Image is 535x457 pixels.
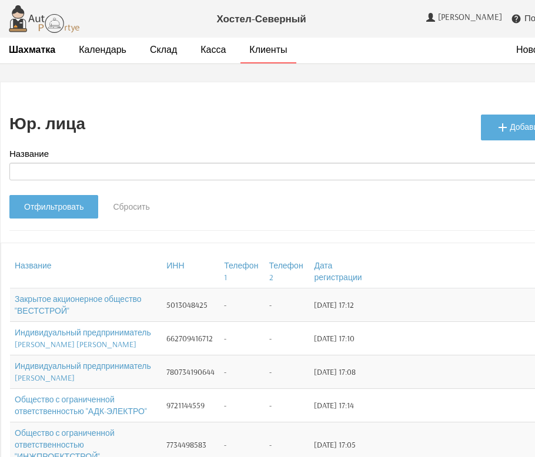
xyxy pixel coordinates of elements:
td: [DATE] 17:12 [309,288,372,321]
a: Телефон 1 [224,260,258,283]
a: Индивидуальный предприниматель [PERSON_NAME] [15,361,151,383]
td: - [219,355,264,388]
td: - [265,355,310,388]
td: 780734190644 [162,355,219,388]
a: Название [15,260,52,271]
a: Телефон 2 [269,260,303,283]
td: [DATE] 17:08 [309,355,372,388]
td: 9721144559 [162,388,219,422]
td: - [265,388,310,422]
td: - [265,321,310,355]
a: Дата регистрации [314,260,362,283]
td: 5013048425 [162,288,219,321]
a: Склад [150,43,177,56]
a: Индивидуальный предприниматель [PERSON_NAME] [PERSON_NAME] [15,327,151,350]
i:  [496,120,510,135]
td: [DATE] 17:10 [309,321,372,355]
strong: Шахматка [9,43,55,55]
td: - [219,288,264,321]
h2: Юр. лица [9,115,85,133]
a: Сбросить [98,195,164,219]
a: Касса [200,43,226,56]
td: 662709416712 [162,321,219,355]
i:  [511,14,521,24]
td: - [219,321,264,355]
a: Закрытое акционерное общество "ВЕСТСТРОЙ" [15,294,142,316]
td: - [219,388,264,422]
label: Название [9,147,49,160]
a: Шахматка [9,43,55,56]
a: Календарь [79,43,126,56]
td: - [265,288,310,321]
a: Клиенты [249,43,287,56]
td: [DATE] 17:14 [309,388,372,422]
input: Отфильтровать [9,195,98,219]
a: ИНН [166,260,184,271]
a: Общество с ограниченной ответственностью "АДК-ЭЛЕКТРО" [15,394,147,416]
span: [PERSON_NAME] [438,12,505,22]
